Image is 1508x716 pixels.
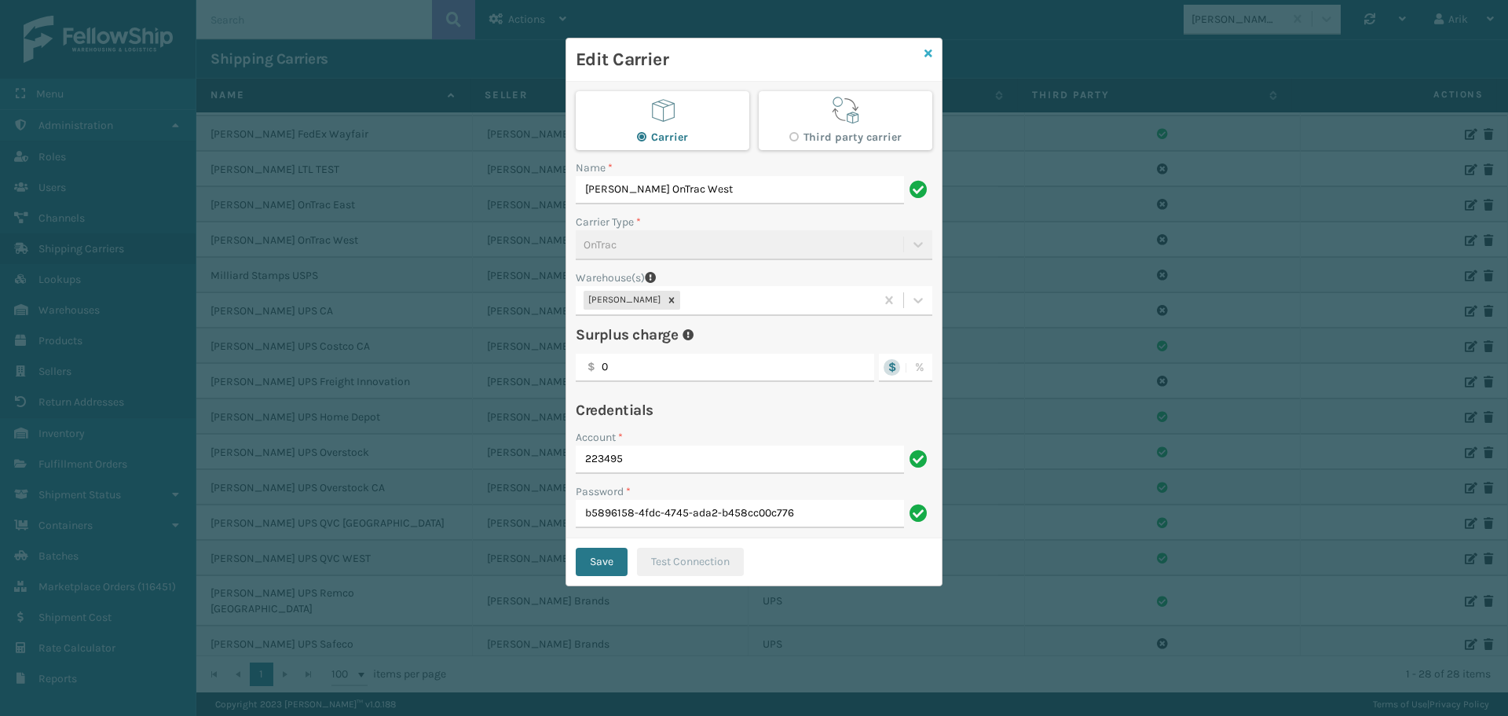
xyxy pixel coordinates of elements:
[587,354,595,380] p: $
[576,48,918,72] h3: Edit Carrier
[576,270,645,286] label: Warehouse(s)
[584,291,663,310] div: [PERSON_NAME]
[576,429,623,446] label: Account
[576,548,628,576] button: Save
[576,401,932,420] h4: Credentials
[576,160,613,176] label: Name
[576,325,678,344] h4: Surplus charge
[637,548,744,576] button: Test Connection
[576,354,874,382] input: 0.00
[576,214,641,230] label: Carrier Type
[637,130,688,144] label: Carrier
[789,130,902,144] label: Third party carrier
[576,483,631,500] label: Password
